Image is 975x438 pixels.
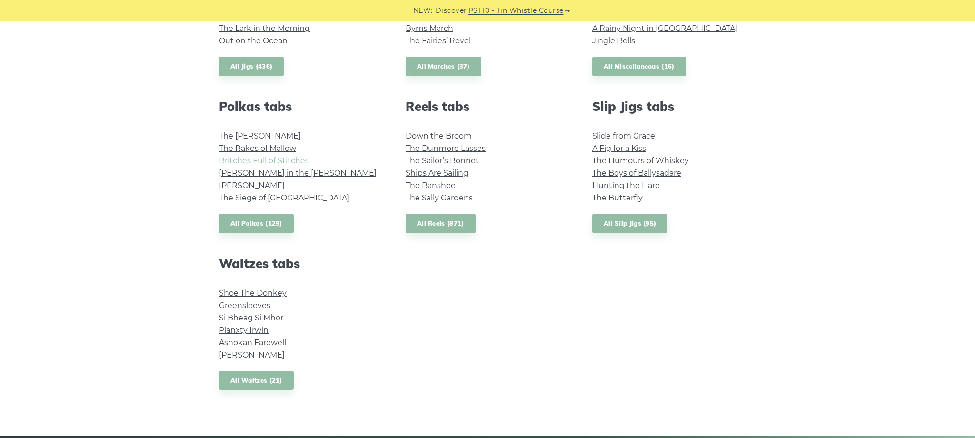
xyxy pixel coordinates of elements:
[592,214,667,233] a: All Slip Jigs (95)
[219,256,383,271] h2: Waltzes tabs
[219,289,287,298] a: Shoe The Donkey
[592,99,756,114] h2: Slip Jigs tabs
[219,131,301,140] a: The [PERSON_NAME]
[592,36,635,45] a: Jingle Bells
[406,144,486,153] a: The Dunmore Lasses
[406,169,468,178] a: Ships Are Sailing
[413,5,433,16] span: NEW:
[592,193,643,202] a: The Butterfly
[219,99,383,114] h2: Polkas tabs
[219,193,349,202] a: The Siege of [GEOGRAPHIC_DATA]
[406,99,569,114] h2: Reels tabs
[219,57,284,76] a: All Jigs (436)
[219,24,310,33] a: The Lark in the Morning
[219,144,296,153] a: The Rakes of Mallow
[436,5,467,16] span: Discover
[219,156,309,165] a: Britches Full of Stitches
[406,24,453,33] a: Byrns March
[406,156,479,165] a: The Sailor’s Bonnet
[219,169,377,178] a: [PERSON_NAME] in the [PERSON_NAME]
[406,36,471,45] a: The Fairies’ Revel
[406,214,476,233] a: All Reels (871)
[219,214,294,233] a: All Polkas (129)
[592,156,689,165] a: The Humours of Whiskey
[219,338,286,347] a: Ashokan Farewell
[592,181,660,190] a: Hunting the Hare
[219,350,285,359] a: [PERSON_NAME]
[592,24,737,33] a: A Rainy Night in [GEOGRAPHIC_DATA]
[592,57,686,76] a: All Miscellaneous (16)
[592,169,681,178] a: The Boys of Ballysadare
[406,57,481,76] a: All Marches (37)
[219,301,270,310] a: Greensleeves
[406,131,472,140] a: Down the Broom
[219,313,283,322] a: Si­ Bheag Si­ Mhor
[219,36,288,45] a: Out on the Ocean
[406,193,473,202] a: The Sally Gardens
[592,144,646,153] a: A Fig for a Kiss
[219,371,294,390] a: All Waltzes (21)
[468,5,564,16] a: PST10 - Tin Whistle Course
[219,181,285,190] a: [PERSON_NAME]
[592,131,655,140] a: Slide from Grace
[406,181,456,190] a: The Banshee
[219,326,269,335] a: Planxty Irwin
